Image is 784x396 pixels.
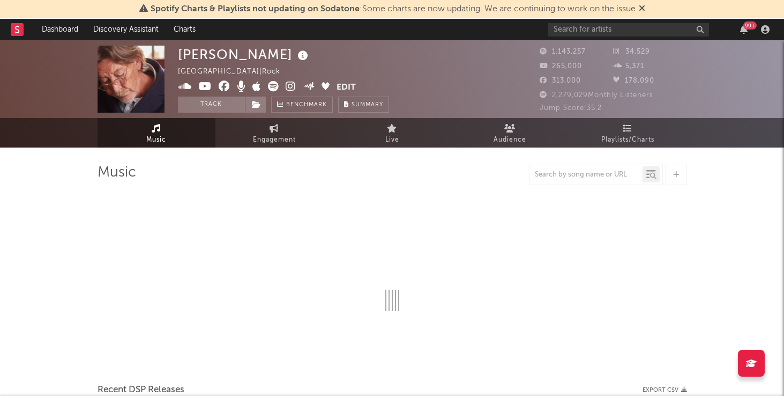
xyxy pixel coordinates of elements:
a: Music [98,118,215,148]
div: [GEOGRAPHIC_DATA] | Rock [178,65,293,78]
span: Playlists/Charts [601,134,654,146]
span: Live [385,134,399,146]
span: 34,529 [613,48,650,55]
a: Audience [451,118,569,148]
button: 99+ [740,25,748,34]
span: 265,000 [540,63,582,70]
span: Audience [494,134,526,146]
span: Music [146,134,166,146]
a: Dashboard [34,19,86,40]
span: 178,090 [613,77,654,84]
span: 313,000 [540,77,581,84]
span: : Some charts are now updating. We are continuing to work on the issue [151,5,636,13]
a: Benchmark [271,97,333,113]
button: Export CSV [643,387,687,393]
div: [PERSON_NAME] [178,46,311,63]
a: Charts [166,19,203,40]
input: Search by song name or URL [529,171,643,179]
a: Discovery Assistant [86,19,166,40]
span: 1,143,257 [540,48,586,55]
div: 99 + [743,21,757,30]
a: Engagement [215,118,333,148]
button: Summary [338,97,389,113]
input: Search for artists [548,23,709,36]
span: Benchmark [286,99,327,112]
a: Live [333,118,451,148]
span: 2,279,029 Monthly Listeners [540,92,653,99]
span: 5,371 [613,63,644,70]
button: Track [178,97,245,113]
span: Jump Score: 35.2 [540,105,602,112]
button: Edit [337,81,356,94]
span: Dismiss [639,5,645,13]
a: Playlists/Charts [569,118,687,148]
span: Spotify Charts & Playlists not updating on Sodatone [151,5,360,13]
span: Engagement [253,134,296,146]
span: Summary [352,102,383,108]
